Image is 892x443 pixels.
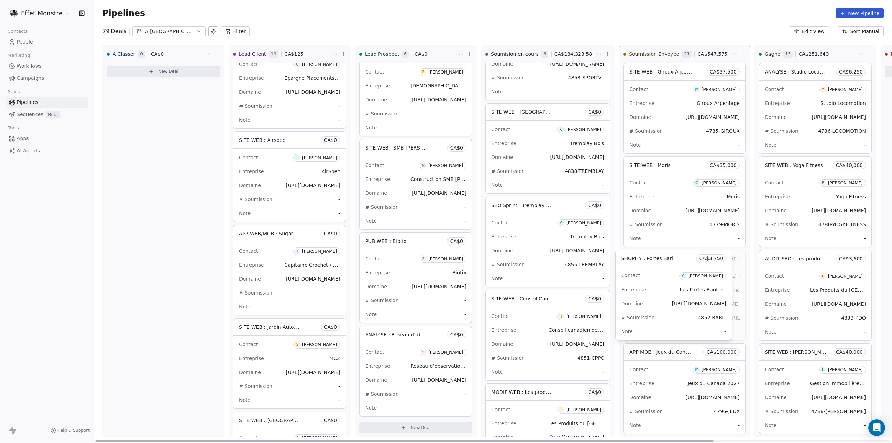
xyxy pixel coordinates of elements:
span: SITE WEB : SMB [PERSON_NAME] [365,144,446,151]
div: F [822,367,824,373]
span: [URL][DOMAIN_NAME] [685,208,740,213]
span: Campaigns [17,75,44,82]
div: [PERSON_NAME] [302,342,337,347]
span: CA$ 35,000 [710,162,737,169]
span: # Soumission [239,290,272,296]
span: 19 [269,51,278,58]
span: Entreprise [365,176,390,182]
span: Entreprise [621,287,646,292]
div: SEO Sprint : Tremblay BoisCA$0ContactC[PERSON_NAME]EntrepriseTremblay BoisDomaine[URL][DOMAIN_NAM... [485,197,610,287]
span: Domaine [765,208,787,213]
div: [PERSON_NAME] [566,221,601,226]
div: R [422,69,424,75]
span: SITE WEB : Jardin Autochtone [239,323,311,330]
span: - [464,110,466,117]
span: CA$ 0 [324,137,337,144]
span: SITE WEB : Airspec [239,137,285,143]
span: Note [491,89,503,94]
span: CA$ 6,250 [839,68,863,75]
a: Workflows [6,60,88,72]
span: Note [629,236,641,241]
span: Entreprise [491,140,516,146]
span: - [738,142,740,148]
div: APP WEB/MOB : Sugar DaddysCA$0ContactJ[PERSON_NAME]EntrepriseCapitaine Crochet / Sugar Daddy / Je... [233,225,346,315]
span: Contact [621,273,640,278]
span: AUDIT SEO : Les produits du [GEOGRAPHIC_DATA] [765,255,886,262]
span: - [338,102,340,109]
span: - [864,142,866,148]
span: Contact [239,61,258,67]
div: SITE WEB : SMB [PERSON_NAME]CA$0ContactM[PERSON_NAME]EntrepriseConstruction SMB [PERSON_NAME] inc... [359,139,472,230]
span: Entreprise [491,234,516,239]
span: [URL][DOMAIN_NAME] [550,61,605,67]
span: # Soumission [365,298,399,303]
span: Tremblay Bois [570,140,605,146]
span: CA$ 0 [415,51,428,58]
button: New Pipeline [836,8,884,18]
span: 4780-YOGAFITNESS [818,222,866,227]
span: CA$ 40,000 [836,162,863,169]
span: 4786-LOCOMOTION [818,128,866,134]
span: Note [239,211,251,216]
span: Note [629,142,641,148]
span: APP WEB/MOB : Sugar Daddys [239,230,313,237]
div: SITE WEB : Giroux ArpentageCA$37,500ContactM[PERSON_NAME]EntrepriseGiroux ArpentageDomaine[URL][D... [623,63,746,154]
span: [URL][DOMAIN_NAME] [412,97,466,102]
span: Contact [239,342,258,347]
span: Jeux du Canada 2027 [687,381,740,386]
span: AI Agents [17,147,40,154]
span: Domaine [629,114,651,120]
span: Entreprise [491,327,516,333]
span: - [602,275,604,282]
span: [URL][DOMAIN_NAME] [812,208,866,213]
a: Apps [6,133,88,144]
span: [URL][DOMAIN_NAME] [550,154,605,160]
span: CA$ 125 [284,51,303,58]
span: Épargne Placements [GEOGRAPHIC_DATA] [284,75,387,81]
div: APP MOB : Jeux du CanadaCA$100,000ContactM[PERSON_NAME]EntrepriseJeux du Canada 2027Domaine[URL][... [623,343,746,434]
span: # Soumission [765,128,798,134]
div: [PERSON_NAME] [428,257,463,261]
span: # Soumission [765,315,798,321]
div: J [297,249,298,254]
a: Campaigns [6,72,88,84]
span: Entreprise [765,194,790,199]
span: Note [239,304,251,310]
span: - [338,196,340,203]
div: Lead Client19CA$125 [233,45,331,63]
span: CA$ 0 [588,108,601,115]
span: # Soumission [629,128,663,134]
div: [PERSON_NAME] [702,87,737,92]
span: - [338,210,340,217]
span: Soumission Envoyée [629,51,679,58]
div: [PERSON_NAME] [828,274,863,279]
div: SITE WEB : AirspecCA$0ContactP[PERSON_NAME]EntrepriseAirSpecDomaine[URL][DOMAIN_NAME]# Soumission... [233,131,346,222]
div: C [560,127,563,132]
span: Contact [629,86,648,92]
span: Note [365,125,377,130]
span: Domaine [239,89,261,95]
span: CA$ 0 [450,331,463,338]
span: Contact [629,180,648,185]
span: [URL][DOMAIN_NAME] [685,114,740,120]
span: [URL][DOMAIN_NAME] [812,301,866,307]
span: # Soumission [491,168,525,174]
div: C [560,220,563,226]
div: Gagné15CA$251,640 [759,45,856,63]
span: CA$ 547,575 [698,51,728,58]
div: S [422,256,424,262]
span: Domaine [629,208,651,213]
span: [URL][DOMAIN_NAME] [672,301,726,306]
div: ANALYSE : Studio LocomotionCA$6,250ContactY[PERSON_NAME]EntrepriseStudio LocomotionDomaine[URL][D... [759,63,872,154]
span: Entreprise [365,83,390,89]
span: Studio Locomotion [821,100,866,106]
div: [PERSON_NAME] [428,70,463,75]
span: Entreprise [239,262,264,268]
span: - [738,328,740,335]
span: Effet Monstre [21,9,63,18]
span: Entreprise [629,381,654,386]
span: PUB WEB : Biotix [365,238,406,244]
span: [URL][DOMAIN_NAME] [286,183,340,188]
button: Effet Monstre [8,7,71,19]
span: 6 [402,51,409,58]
